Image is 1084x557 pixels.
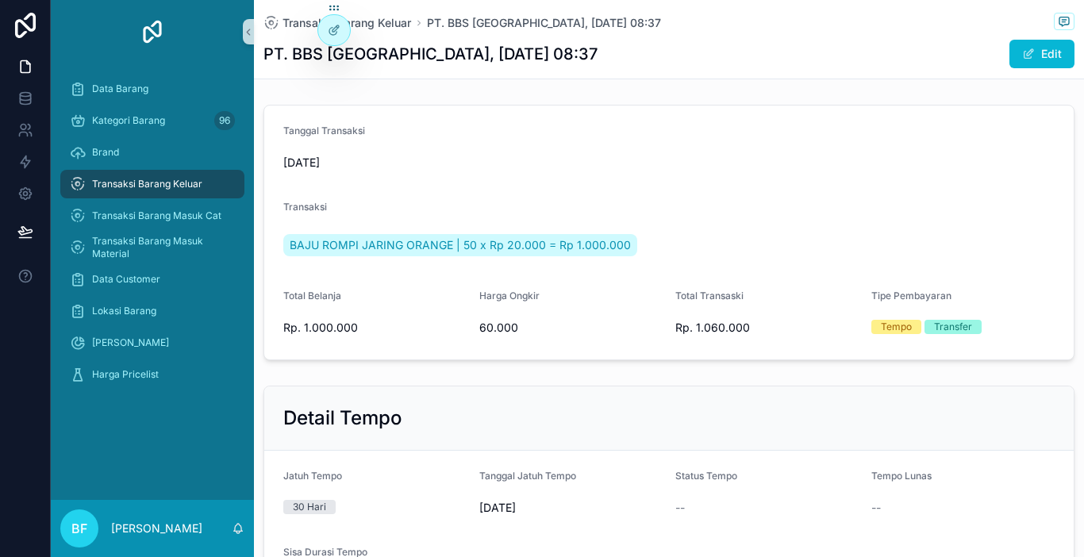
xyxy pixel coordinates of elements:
[283,470,342,482] span: Jatuh Tempo
[60,170,244,198] a: Transaksi Barang Keluar
[60,360,244,389] a: Harga Pricelist
[479,470,576,482] span: Tanggal Jatuh Tempo
[60,106,244,135] a: Kategori Barang96
[283,234,637,256] a: BAJU ROMPI JARING ORANGE | 50 x Rp 20.000 = Rp 1.000.000
[479,320,663,336] span: 60.000
[675,470,737,482] span: Status Tempo
[293,500,326,514] div: 30 Hari
[92,235,229,260] span: Transaksi Barang Masuk Material
[479,500,663,516] span: [DATE]
[92,114,165,127] span: Kategori Barang
[60,75,244,103] a: Data Barang
[92,178,202,190] span: Transaksi Barang Keluar
[60,297,244,325] a: Lokasi Barang
[92,273,160,286] span: Data Customer
[283,125,365,136] span: Tanggal Transaksi
[92,146,119,159] span: Brand
[60,202,244,230] a: Transaksi Barang Masuk Cat
[934,320,972,334] div: Transfer
[60,265,244,294] a: Data Customer
[871,290,951,302] span: Tipe Pembayaran
[51,63,254,409] div: scrollable content
[675,320,859,336] span: Rp. 1.060.000
[881,320,912,334] div: Tempo
[92,83,148,95] span: Data Barang
[427,15,661,31] a: PT. BBS [GEOGRAPHIC_DATA], [DATE] 08:37
[675,500,685,516] span: --
[71,519,87,538] span: BF
[871,470,932,482] span: Tempo Lunas
[1009,40,1074,68] button: Edit
[479,290,540,302] span: Harga Ongkir
[283,405,402,431] h2: Detail Tempo
[60,233,244,262] a: Transaksi Barang Masuk Material
[111,521,202,536] p: [PERSON_NAME]
[283,320,467,336] span: Rp. 1.000.000
[92,209,221,222] span: Transaksi Barang Masuk Cat
[871,500,881,516] span: --
[290,237,631,253] span: BAJU ROMPI JARING ORANGE | 50 x Rp 20.000 = Rp 1.000.000
[214,111,235,130] div: 96
[60,138,244,167] a: Brand
[92,336,169,349] span: [PERSON_NAME]
[60,328,244,357] a: [PERSON_NAME]
[140,19,165,44] img: App logo
[675,290,744,302] span: Total Transaski
[283,15,411,31] span: Transaksi Barang Keluar
[263,43,598,65] h1: PT. BBS [GEOGRAPHIC_DATA], [DATE] 08:37
[283,290,341,302] span: Total Belanja
[92,368,159,381] span: Harga Pricelist
[92,305,156,317] span: Lokasi Barang
[283,201,327,213] span: Transaksi
[263,15,411,31] a: Transaksi Barang Keluar
[283,155,467,171] span: [DATE]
